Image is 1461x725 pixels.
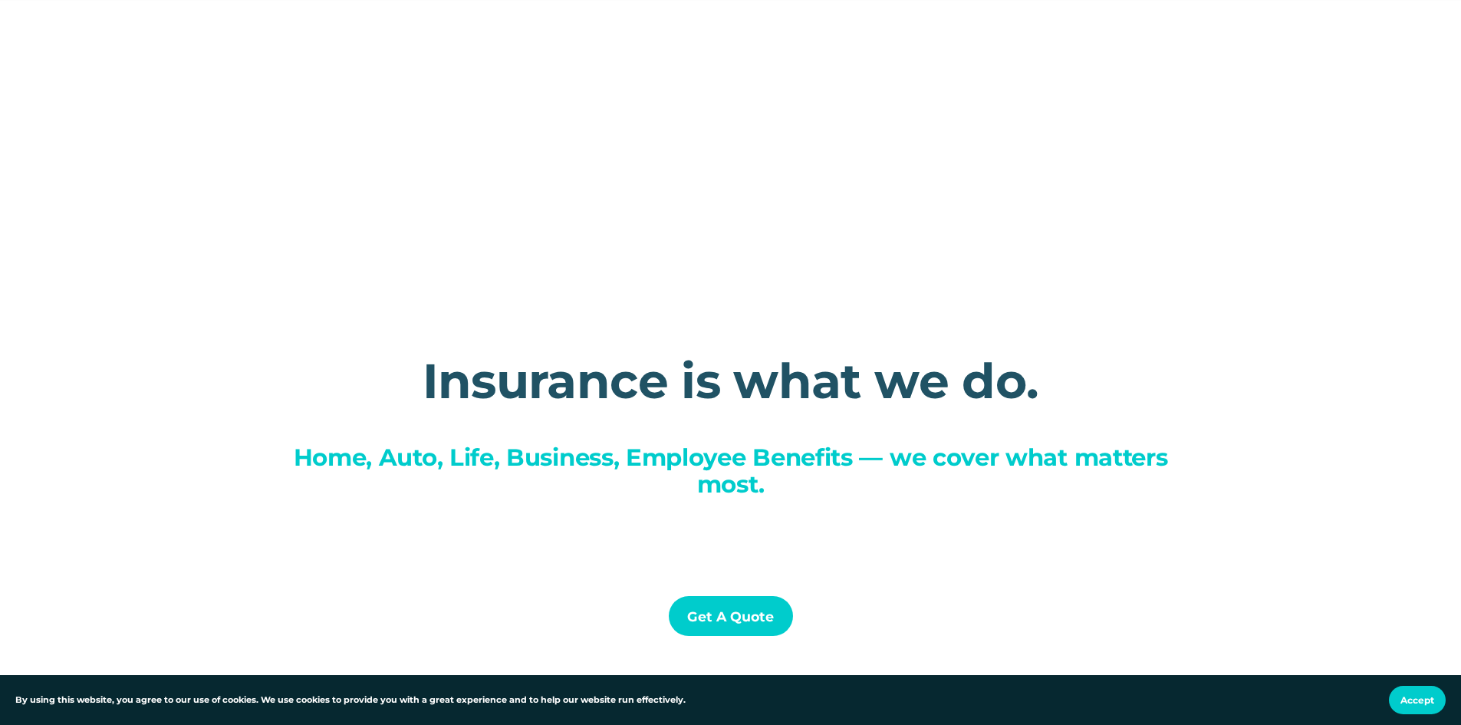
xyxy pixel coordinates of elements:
[294,443,1174,499] span: Home, Auto, Life, Business, Employee Benefits — we cover what matters most.
[423,351,1039,410] strong: Insurance is what we do.
[15,694,686,707] p: By using this website, you agree to our use of cookies. We use cookies to provide you with a grea...
[669,596,793,637] a: Get a Quote
[1400,694,1434,706] span: Accept
[1389,686,1446,714] button: Accept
